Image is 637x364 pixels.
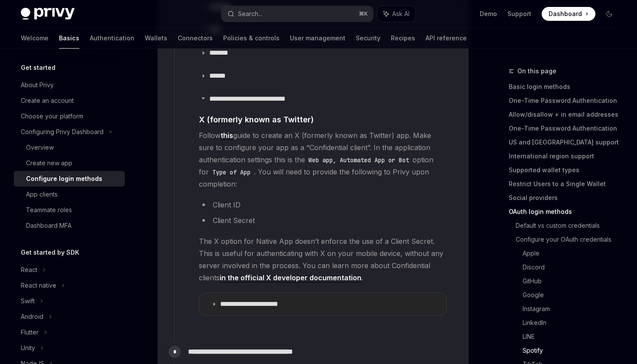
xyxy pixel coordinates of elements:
button: Toggle dark mode [602,7,616,21]
button: Search...⌘K [221,6,373,22]
span: On this page [517,66,556,76]
span: ⌘ K [359,10,368,17]
div: React native [21,280,56,291]
div: App clients [26,189,58,200]
span: Follow guide to create an X (formerly known as Twitter) app. Make sure to configure your app as a... [199,129,447,190]
a: in the official X developer documentation [220,273,361,282]
span: X (formerly known as Twitter) [199,114,314,125]
a: this [221,131,233,140]
a: Dashboard MFA [14,218,125,233]
a: OAuth login methods [509,205,623,219]
h5: Get started by SDK [21,247,79,258]
a: User management [290,28,345,49]
a: Support [507,10,531,18]
li: Client Secret [199,214,447,226]
div: Configuring Privy Dashboard [21,127,104,137]
a: Recipes [391,28,415,49]
a: Dashboard [542,7,595,21]
a: Supported wallet types [509,163,623,177]
a: Wallets [145,28,167,49]
a: Basics [59,28,79,49]
span: The X option for Native App doesn’t enforce the use of a Client Secret. This is useful for authen... [199,235,447,284]
a: Security [356,28,380,49]
div: Unity [21,343,35,353]
div: Configure login methods [26,174,102,184]
a: Connectors [178,28,213,49]
div: Create an account [21,95,74,106]
code: Web app, Automated App or Bot [305,155,413,165]
a: Spotify [523,344,623,357]
div: Search... [238,9,262,19]
a: LinkedIn [523,316,623,330]
div: Swift [21,296,35,306]
a: Basic login methods [509,80,623,94]
a: Restrict Users to a Single Wallet [509,177,623,191]
a: Overview [14,140,125,155]
a: One-Time Password Authentication [509,94,623,108]
a: Social providers [509,191,623,205]
div: Overview [26,142,54,153]
a: Allow/disallow + in email addresses [509,108,623,121]
div: Choose your platform [21,111,83,121]
a: Authentication [90,28,134,49]
a: Configure login methods [14,171,125,187]
li: Client ID [199,199,447,211]
a: About Privy [14,77,125,93]
a: Policies & controls [223,28,279,49]
a: Configure your OAuth credentials [516,233,623,246]
div: Android [21,312,43,322]
a: One-Time Password Authentication [509,121,623,135]
a: Demo [480,10,497,18]
div: Flutter [21,327,39,338]
a: Create new app [14,155,125,171]
img: dark logo [21,8,75,20]
a: Default vs custom credentials [516,219,623,233]
a: App clients [14,187,125,202]
a: US and [GEOGRAPHIC_DATA] support [509,135,623,149]
span: Dashboard [549,10,582,18]
a: International region support [509,149,623,163]
a: API reference [426,28,467,49]
div: About Privy [21,80,54,90]
a: Discord [523,260,623,274]
span: Ask AI [392,10,409,18]
a: Welcome [21,28,49,49]
a: Google [523,288,623,302]
a: GitHub [523,274,623,288]
a: LINE [523,330,623,344]
div: React [21,265,37,275]
a: Apple [523,246,623,260]
a: Teammate roles [14,202,125,218]
a: Choose your platform [14,108,125,124]
div: Create new app [26,158,72,168]
code: Type of App [209,167,254,177]
div: Teammate roles [26,205,72,215]
a: Instagram [523,302,623,316]
div: Dashboard MFA [26,220,71,231]
h5: Get started [21,62,55,73]
a: Create an account [14,93,125,108]
button: Ask AI [377,6,416,22]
